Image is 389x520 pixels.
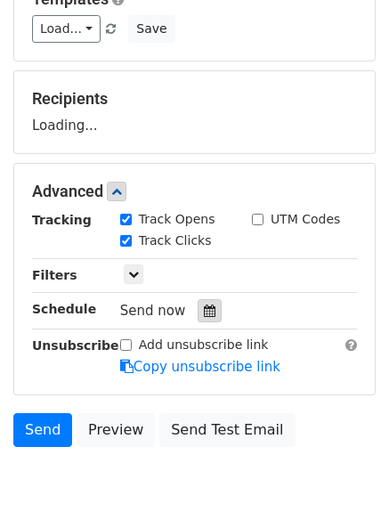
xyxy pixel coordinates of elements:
h5: Advanced [32,182,357,201]
div: Loading... [32,89,357,135]
label: Track Opens [139,210,215,229]
iframe: Chat Widget [300,435,389,520]
a: Send Test Email [159,413,295,447]
strong: Unsubscribe [32,338,119,353]
span: Send now [120,303,186,319]
a: Copy unsubscribe link [120,359,280,375]
strong: Tracking [32,213,92,227]
h5: Recipients [32,89,357,109]
a: Send [13,413,72,447]
a: Load... [32,15,101,43]
strong: Schedule [32,302,96,316]
label: UTM Codes [271,210,340,229]
label: Track Clicks [139,232,212,250]
a: Preview [77,413,155,447]
strong: Filters [32,268,77,282]
label: Add unsubscribe link [139,336,269,354]
button: Save [128,15,174,43]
